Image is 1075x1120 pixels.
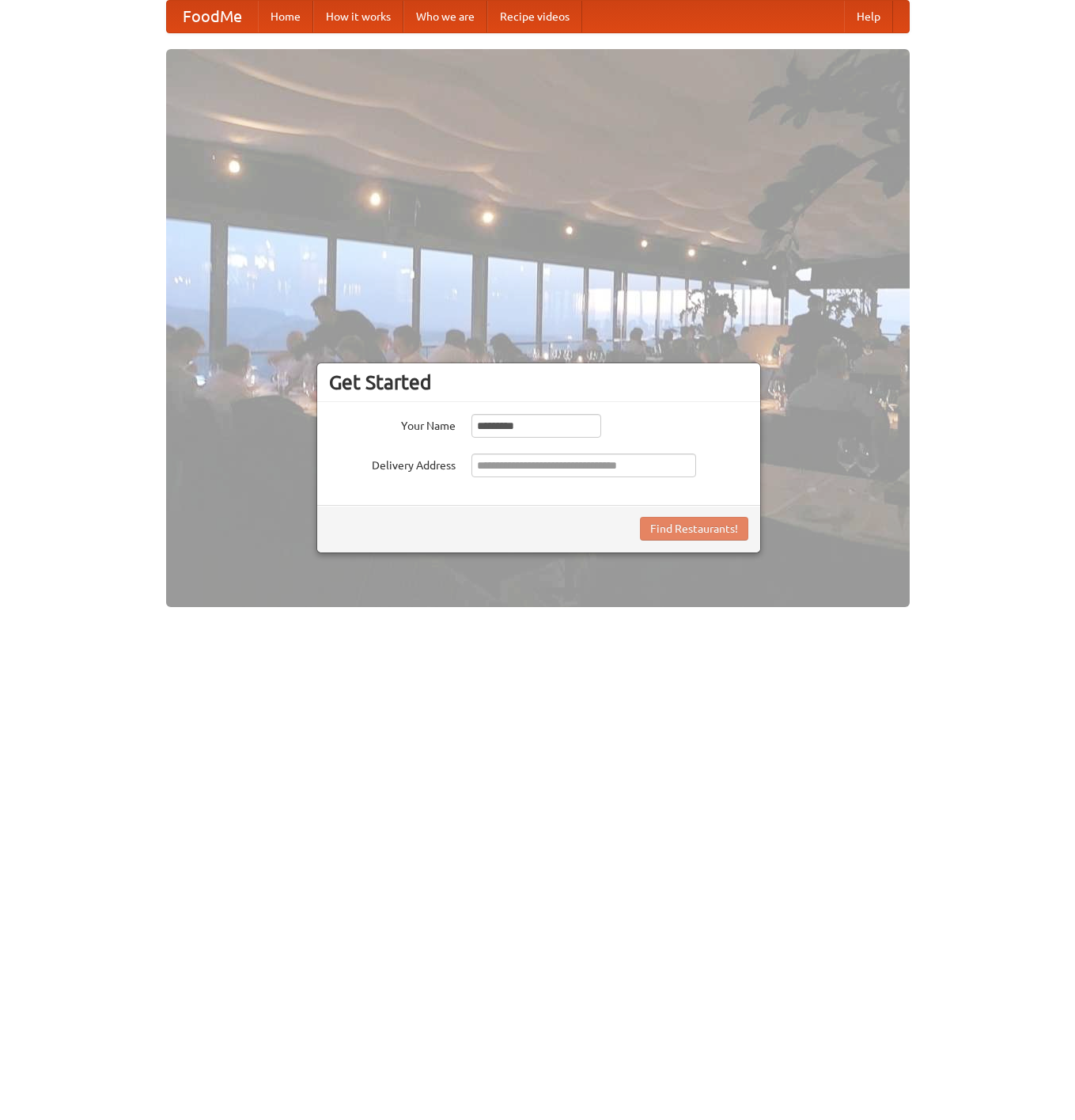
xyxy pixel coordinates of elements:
[403,1,487,32] a: Who we are
[329,454,456,473] label: Delivery Address
[487,1,582,32] a: Recipe videos
[313,1,403,32] a: How it works
[167,1,258,32] a: FoodMe
[258,1,313,32] a: Home
[844,1,893,32] a: Help
[329,414,456,434] label: Your Name
[640,517,748,541] button: Find Restaurants!
[329,370,748,394] h3: Get Started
